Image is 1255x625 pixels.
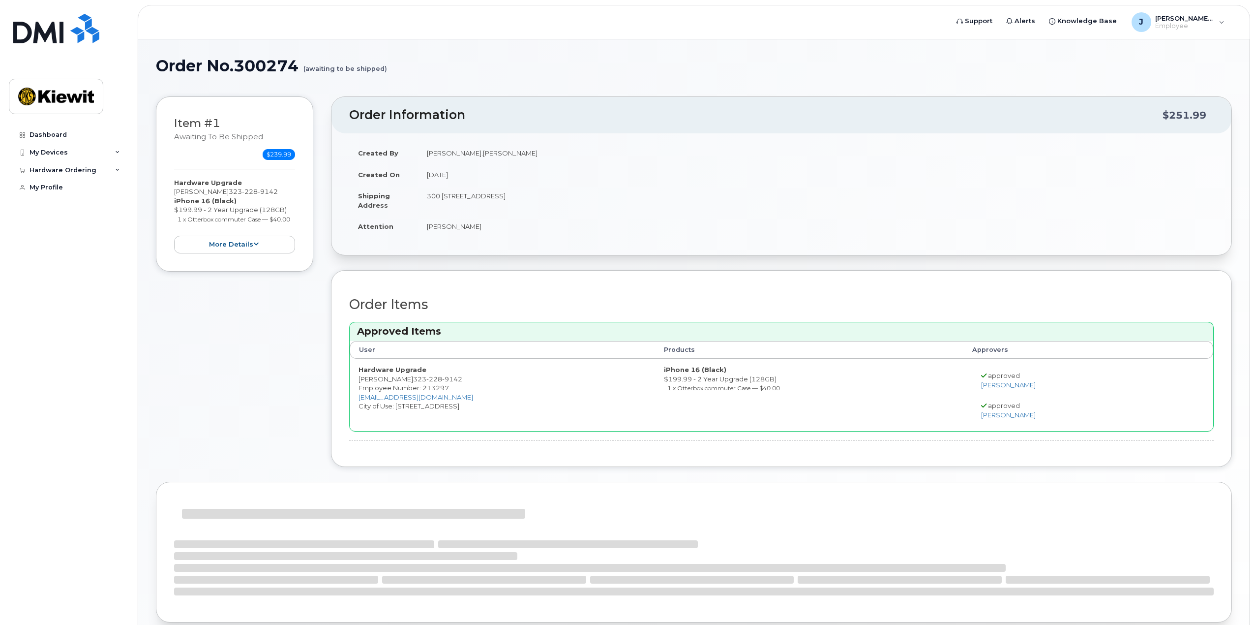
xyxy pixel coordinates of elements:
h3: Approved Items [357,325,1206,338]
th: User [350,341,655,359]
strong: Created By [358,149,398,157]
span: $239.99 [263,149,295,160]
a: [EMAIL_ADDRESS][DOMAIN_NAME] [359,393,473,401]
span: 323 [229,187,278,195]
small: 1 x Otterbox commuter Case — $40.00 [667,384,780,392]
td: [PERSON_NAME] City of Use: [STREET_ADDRESS] [350,359,655,431]
h1: Order No.300274 [156,57,1232,74]
span: Employee Number: 213297 [359,384,449,392]
small: awaiting to be shipped [174,132,263,141]
h2: Order Information [349,108,1163,122]
span: 228 [242,187,258,195]
small: (awaiting to be shipped) [303,57,387,72]
div: $251.99 [1163,106,1206,125]
span: 9142 [442,375,462,383]
span: 9142 [258,187,278,195]
td: 300 [STREET_ADDRESS] [418,185,1214,216]
strong: Attention [358,222,393,230]
h2: Order Items [349,297,1214,312]
strong: Hardware Upgrade [359,366,426,374]
th: Products [655,341,963,359]
span: approved [988,402,1020,409]
div: [PERSON_NAME] $199.99 - 2 Year Upgrade (128GB) [174,178,295,254]
small: 1 x Otterbox commuter Case — $40.00 [178,216,290,223]
h3: Item #1 [174,117,263,142]
td: [DATE] [418,164,1214,186]
td: $199.99 - 2 Year Upgrade (128GB) [655,359,963,431]
span: approved [988,372,1020,379]
a: [PERSON_NAME] [981,381,1036,389]
span: 323 [413,375,462,383]
th: Approvers [963,341,1171,359]
strong: Shipping Address [358,192,390,209]
a: [PERSON_NAME] [981,411,1036,419]
strong: iPhone 16 (Black) [174,197,237,205]
strong: Created On [358,171,400,179]
strong: iPhone 16 (Black) [664,366,726,374]
td: [PERSON_NAME].[PERSON_NAME] [418,142,1214,164]
strong: Hardware Upgrade [174,179,242,187]
td: [PERSON_NAME] [418,216,1214,237]
span: 228 [426,375,442,383]
button: more details [174,236,295,254]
